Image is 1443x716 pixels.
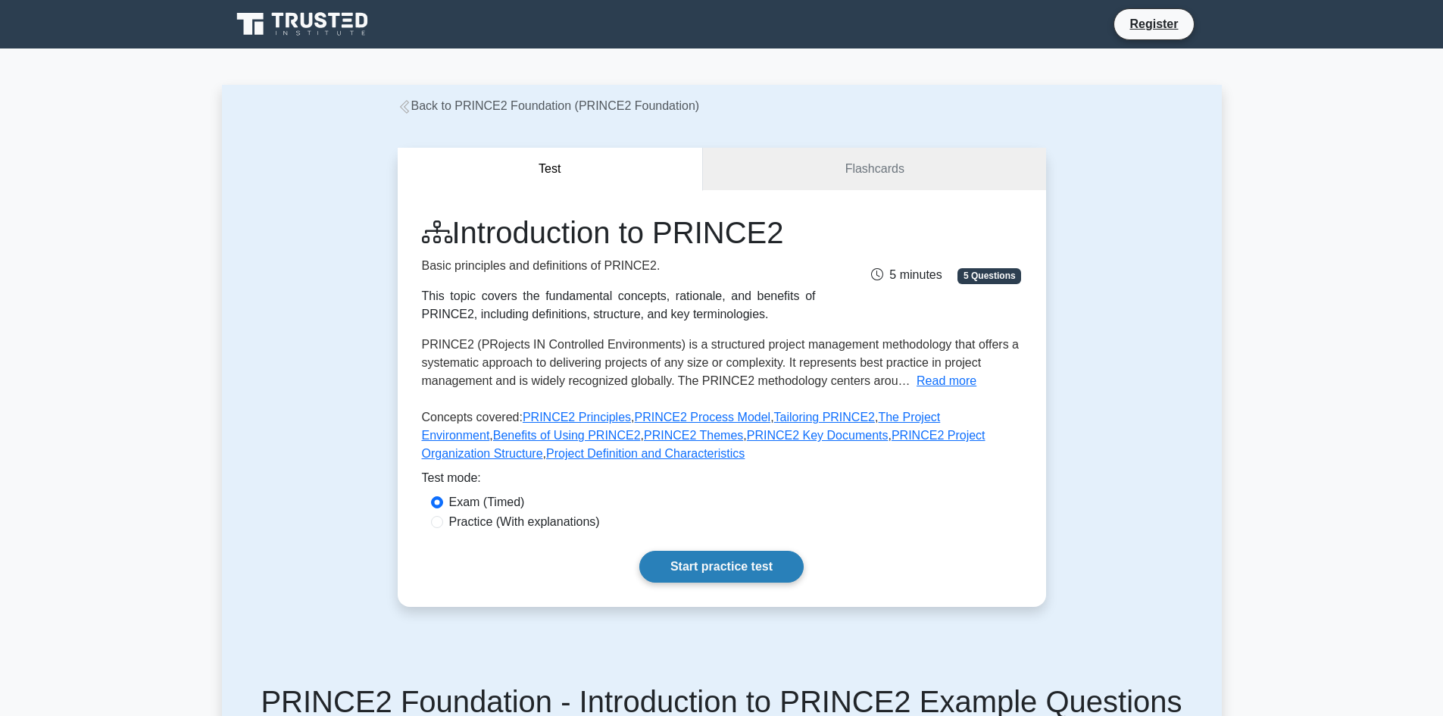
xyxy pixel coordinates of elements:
[703,148,1045,191] a: Flashcards
[449,513,600,531] label: Practice (With explanations)
[523,411,631,424] a: PRINCE2 Principles
[644,429,743,442] a: PRINCE2 Themes
[639,551,804,583] a: Start practice test
[422,287,816,324] div: This topic covers the fundamental concepts, rationale, and benefits of PRINCE2, including definit...
[422,469,1022,493] div: Test mode:
[422,411,941,442] a: The Project Environment
[1120,14,1187,33] a: Register
[635,411,771,424] a: PRINCE2 Process Model
[398,148,704,191] button: Test
[493,429,641,442] a: Benefits of Using PRINCE2
[747,429,889,442] a: PRINCE2 Key Documents
[422,338,1020,387] span: PRINCE2 (PRojects IN Controlled Environments) is a structured project management methodology that...
[917,372,976,390] button: Read more
[398,99,700,112] a: Back to PRINCE2 Foundation (PRINCE2 Foundation)
[422,214,816,251] h1: Introduction to PRINCE2
[774,411,875,424] a: Tailoring PRINCE2
[957,268,1021,283] span: 5 Questions
[449,493,525,511] label: Exam (Timed)
[422,257,816,275] p: Basic principles and definitions of PRINCE2.
[871,268,942,281] span: 5 minutes
[546,447,745,460] a: Project Definition and Characteristics
[422,408,1022,469] p: Concepts covered: , , , , , , , ,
